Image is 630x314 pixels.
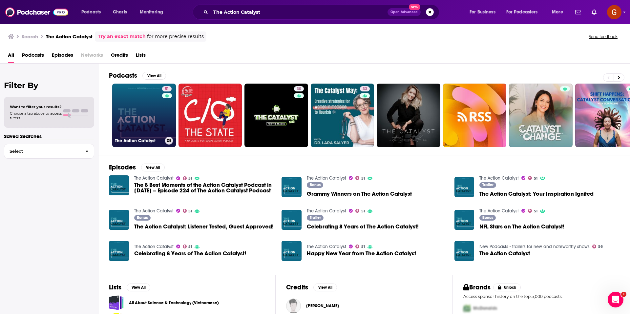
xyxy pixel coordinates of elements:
h2: Episodes [109,163,136,171]
button: Unlock [493,284,521,291]
span: Open Advanced [390,10,418,14]
img: Celebrating 8 Years of The Action Catalyst! [282,210,302,230]
a: CreditsView All [286,283,337,291]
a: The Action Catalyst [479,208,519,214]
a: Podcasts [22,50,44,63]
a: The Action Catalyst [307,208,346,214]
a: 51 [183,209,192,213]
span: 51 [188,210,192,213]
a: All About Science & Technology (Vietnamese) [109,295,124,310]
span: The Action Catalyst [479,251,530,256]
span: Bonus [310,183,321,187]
span: McDonalds [473,305,497,311]
a: 51 [183,245,192,248]
span: New [409,4,421,10]
span: Monitoring [140,8,163,17]
button: open menu [135,7,172,17]
span: Networks [81,50,103,63]
a: The Action Catalyst [307,244,346,249]
h2: Filter By [4,81,94,90]
a: 51 [355,209,365,213]
span: Bonus [482,216,493,220]
a: The Action Catalyst: Listener Tested, Guest Approved! [109,210,129,230]
img: The Action Catalyst: Your Inspiration Ignited [454,177,474,197]
a: The Action Catalyst [134,244,174,249]
img: The Action Catalyst [454,241,474,261]
button: Select [4,144,94,159]
span: Celebrating 8 Years of The Action Catalyst! [134,251,246,256]
button: open menu [465,7,504,17]
span: 51 [165,86,169,92]
a: Andrea Putting [306,303,339,308]
img: Grammy Winners on The Action Catalyst [282,177,302,197]
a: The Action Catalyst: Your Inspiration Ignited [479,191,594,197]
a: 30 [244,84,308,147]
a: Grammy Winners on The Action Catalyst [307,191,412,197]
button: View All [141,164,165,171]
a: Celebrating 8 Years of The Action Catalyst! [307,224,419,229]
span: For Business [470,8,495,17]
span: Trailer [482,183,493,187]
iframe: Intercom live chat [608,292,623,307]
span: Trailer [310,216,321,220]
img: NFL Stars on The Action Catalyst! [454,210,474,230]
button: View All [127,284,150,291]
a: New Podcasts - trailers for new and noteworthy shows [479,244,590,249]
button: open menu [77,7,109,17]
div: Search podcasts, credits, & more... [199,5,446,20]
a: EpisodesView All [109,163,165,171]
a: The 8 Best Moments of the Action Catalyst Podcast in 2017 – Episode 224 of The Action Catalyst Po... [134,182,274,193]
a: 51The Action Catalyst [112,84,176,147]
a: 51 [528,209,537,213]
span: Select [4,149,80,153]
a: Charts [109,7,131,17]
span: The 8 Best Moments of the Action Catalyst Podcast in [DATE] – Episode 224 of The Action Catalyst ... [134,182,274,193]
a: ListsView All [109,283,150,291]
img: Celebrating 8 Years of The Action Catalyst! [109,241,129,261]
img: Podchaser - Follow, Share and Rate Podcasts [5,6,68,18]
span: 51 [361,177,365,180]
p: Access sponsor history on the top 5,000 podcasts. [463,294,619,299]
a: 30 [294,86,304,91]
span: [PERSON_NAME] [306,303,339,308]
a: Try an exact match [98,33,146,40]
img: Happy New Year from The Action Catalyst [282,241,302,261]
a: All [8,50,14,63]
a: The Action Catalyst [479,175,519,181]
span: 51 [188,245,192,248]
button: View All [142,72,166,80]
button: Send feedback [587,34,619,39]
span: More [552,8,563,17]
span: 51 [534,177,537,180]
span: 51 [361,245,365,248]
p: Saved Searches [4,133,94,139]
a: The Action Catalyst [134,175,174,181]
a: 51 [355,176,365,180]
a: All About Science & Technology (Vietnamese) [129,299,219,306]
a: Andrea Putting [286,299,301,313]
h3: The Action Catalyst [46,33,93,40]
a: Lists [136,50,146,63]
a: 33 [311,84,374,147]
a: 56 [592,245,603,248]
span: 1 [621,292,626,297]
span: The Action Catalyst: Listener Tested, Guest Approved! [134,224,274,229]
span: 51 [188,177,192,180]
a: NFL Stars on The Action Catalyst! [479,224,564,229]
a: PodcastsView All [109,71,166,80]
span: for more precise results [147,33,204,40]
a: 51 [355,245,365,248]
